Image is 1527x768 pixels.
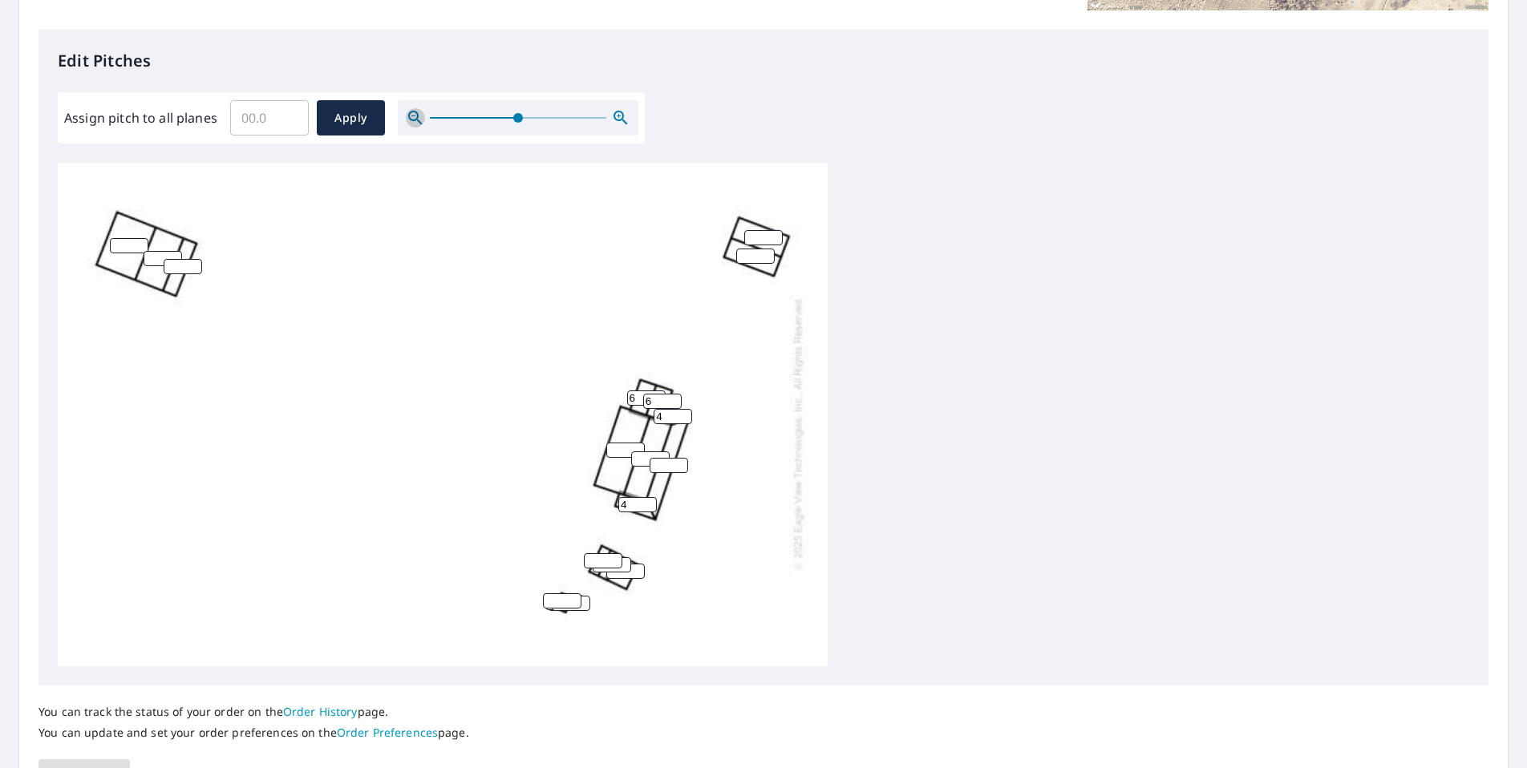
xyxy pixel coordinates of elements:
p: Edit Pitches [58,49,1469,73]
input: 00.0 [230,95,309,140]
a: Order Preferences [337,725,438,740]
p: You can track the status of your order on the page. [38,705,469,719]
span: Apply [330,108,372,128]
p: You can update and set your order preferences on the page. [38,726,469,740]
a: Order History [283,704,358,719]
button: Apply [317,100,385,135]
label: Assign pitch to all planes [64,108,217,127]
